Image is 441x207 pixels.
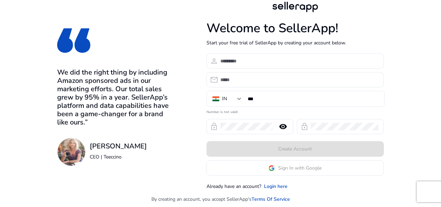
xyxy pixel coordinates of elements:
[300,122,309,131] span: lock
[210,122,218,131] span: lock
[90,142,147,150] h3: [PERSON_NAME]
[206,107,384,115] mat-error: Number is not valid
[206,21,384,36] h1: Welcome to SellerApp!
[210,57,218,65] span: person
[90,153,147,161] p: CEO | Teeccino
[222,95,227,103] div: IN
[206,183,261,190] p: Already have an account?
[210,76,218,84] span: email
[252,196,290,203] a: Terms Of Service
[57,68,175,127] h3: We did the right thing by including Amazon sponsored ads in our marketing efforts. Our total sale...
[206,39,384,46] p: Start your free trial of SellerApp by creating your account below.
[275,122,291,131] mat-icon: remove_red_eye
[264,183,288,190] a: Login here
